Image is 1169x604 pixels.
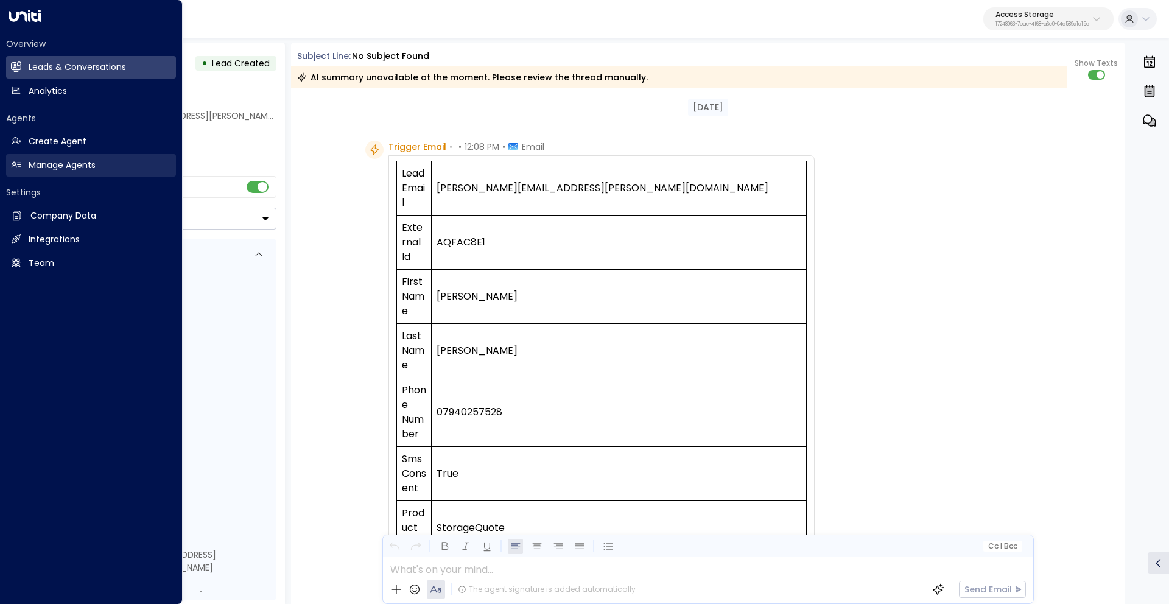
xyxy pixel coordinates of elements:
td: Sms Consent [396,447,431,501]
h2: Team [29,257,54,270]
span: Cc Bcc [988,542,1017,550]
td: AQFAC8E1 [432,216,807,270]
span: Subject Line: [297,50,351,62]
span: • [458,141,462,153]
button: Access Storage17248963-7bae-4f68-a6e0-04e589c1c15e [983,7,1114,30]
a: Company Data [6,205,176,227]
button: Undo [387,539,402,554]
td: [PERSON_NAME][EMAIL_ADDRESS][PERSON_NAME][DOMAIN_NAME] [432,161,807,216]
span: Show Texts [1075,58,1118,69]
a: Analytics [6,80,176,102]
a: Team [6,252,176,275]
div: • [202,52,208,74]
button: Redo [408,539,423,554]
h2: Create Agent [29,135,86,148]
h2: Manage Agents [29,159,96,172]
a: Manage Agents [6,154,176,177]
button: Cc|Bcc [983,541,1022,552]
span: [PERSON_NAME][EMAIL_ADDRESS][PERSON_NAME][DOMAIN_NAME] [70,110,345,122]
td: Phone Number [396,378,431,447]
td: First Name [396,270,431,324]
span: | [1000,542,1002,550]
span: Trigger Email [388,141,446,153]
td: Product Type [396,501,431,555]
h2: Overview [6,38,176,50]
td: Last Name [396,324,431,378]
td: True [432,447,807,501]
span: • [449,141,452,153]
a: Leads & Conversations [6,56,176,79]
a: Create Agent [6,130,176,153]
td: Lead Email [396,161,431,216]
p: Access Storage [995,11,1089,18]
span: Email [522,141,544,153]
a: Integrations [6,228,176,251]
h2: Analytics [29,85,67,97]
div: The agent signature is added automatically [458,584,636,595]
h2: Agents [6,112,176,124]
div: AI summary unavailable at the moment. Please review the thread manually. [297,71,648,83]
p: 17248963-7bae-4f68-a6e0-04e589c1c15e [995,22,1089,27]
div: No subject found [352,50,429,63]
span: Lead Created [212,57,270,69]
td: [PERSON_NAME] [432,270,807,324]
h2: Leads & Conversations [29,61,126,74]
span: 12:08 PM [465,141,499,153]
h2: Settings [6,186,176,198]
div: [DATE] [688,99,728,116]
h2: Company Data [30,209,96,222]
td: External Id [396,216,431,270]
td: 07940257528 [432,378,807,447]
h2: Integrations [29,233,80,246]
td: StorageQuote [432,501,807,555]
td: [PERSON_NAME] [432,324,807,378]
span: • [502,141,505,153]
